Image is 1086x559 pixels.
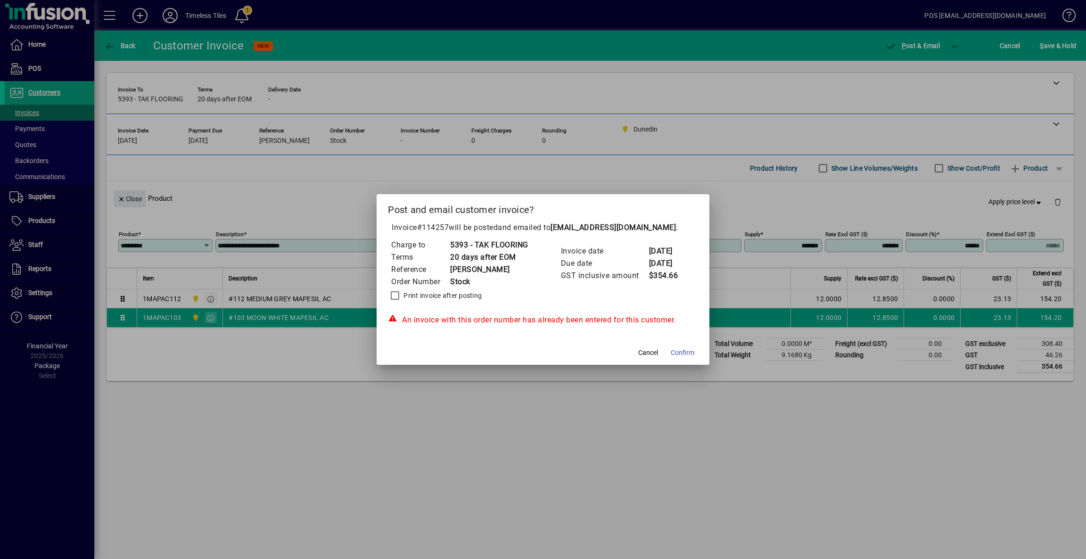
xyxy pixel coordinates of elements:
span: Cancel [638,348,658,358]
b: [EMAIL_ADDRESS][DOMAIN_NAME] [551,223,676,232]
td: Due date [560,257,649,270]
td: $354.66 [649,270,686,282]
span: Confirm [671,348,694,358]
p: Invoice will be posted . [388,222,698,233]
button: Confirm [667,344,698,361]
td: Charge to [391,239,450,251]
td: [DATE] [649,257,686,270]
td: GST inclusive amount [560,270,649,282]
td: 20 days after EOM [450,251,528,263]
td: 5393 - TAK FLOORING [450,239,528,251]
td: Stock [450,276,528,288]
div: An invoice with this order number has already been entered for this customer. [388,314,698,326]
h2: Post and email customer invoice? [377,194,709,222]
td: [DATE] [649,245,686,257]
span: #114257 [417,223,449,232]
td: Reference [391,263,450,276]
label: Print invoice after posting [402,291,482,300]
td: Order Number [391,276,450,288]
td: Terms [391,251,450,263]
span: and emailed to [498,223,676,232]
td: Invoice date [560,245,649,257]
button: Cancel [633,344,663,361]
td: [PERSON_NAME] [450,263,528,276]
